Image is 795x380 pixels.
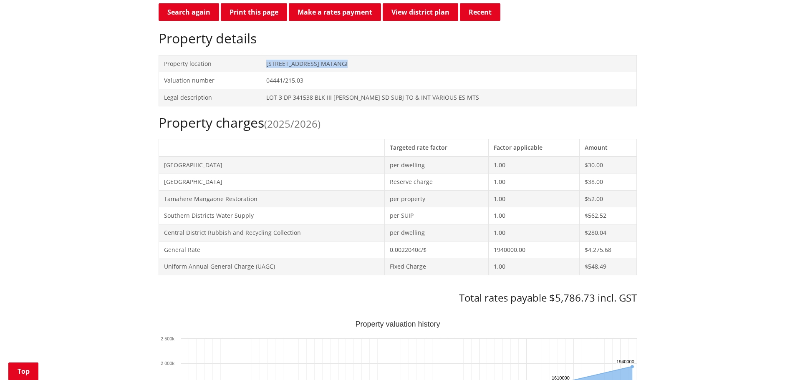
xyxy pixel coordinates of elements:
[580,190,636,207] td: $52.00
[384,241,489,258] td: 0.0022040c/$
[159,258,384,275] td: Uniform Annual General Charge (UAGC)
[159,55,261,72] td: Property location
[489,174,580,191] td: 1.00
[8,362,38,380] a: Top
[489,224,580,241] td: 1.00
[159,72,261,89] td: Valuation number
[159,292,637,304] h3: Total rates payable $5,786.73 incl. GST
[384,207,489,224] td: per SUIP
[160,361,174,366] text: 2 000k
[580,207,636,224] td: $562.52
[355,320,440,328] text: Property valuation history
[631,365,634,368] path: Sunday, Jun 30, 12:00, 1,940,000. Capital Value.
[489,258,580,275] td: 1.00
[159,224,384,241] td: Central District Rubbish and Recycling Collection
[159,115,637,131] h2: Property charges
[289,3,381,21] a: Make a rates payment
[160,336,174,341] text: 2 500k
[159,241,384,258] td: General Rate
[580,241,636,258] td: $4,275.68
[580,174,636,191] td: $38.00
[384,174,489,191] td: Reserve charge
[384,139,489,156] th: Targeted rate factor
[489,207,580,224] td: 1.00
[384,156,489,174] td: per dwelling
[159,3,219,21] a: Search again
[384,258,489,275] td: Fixed Charge
[580,258,636,275] td: $548.49
[159,190,384,207] td: Tamahere Mangaone Restoration
[261,55,636,72] td: [STREET_ADDRESS] MATANGI
[159,89,261,106] td: Legal description
[221,3,287,21] button: Print this page
[616,359,634,364] text: 1940000
[757,345,787,375] iframe: Messenger Launcher
[159,207,384,224] td: Southern Districts Water Supply
[383,3,458,21] a: View district plan
[489,156,580,174] td: 1.00
[489,139,580,156] th: Factor applicable
[261,72,636,89] td: 04441/215.03
[261,89,636,106] td: LOT 3 DP 341538 BLK III [PERSON_NAME] SD SUBJ TO & INT VARIOUS ES MTS
[264,117,321,131] span: (2025/2026)
[384,224,489,241] td: per dwelling
[159,30,637,46] h2: Property details
[489,190,580,207] td: 1.00
[460,3,500,21] button: Recent
[580,224,636,241] td: $280.04
[489,241,580,258] td: 1940000.00
[159,174,384,191] td: [GEOGRAPHIC_DATA]
[159,156,384,174] td: [GEOGRAPHIC_DATA]
[580,156,636,174] td: $30.00
[384,190,489,207] td: per property
[580,139,636,156] th: Amount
